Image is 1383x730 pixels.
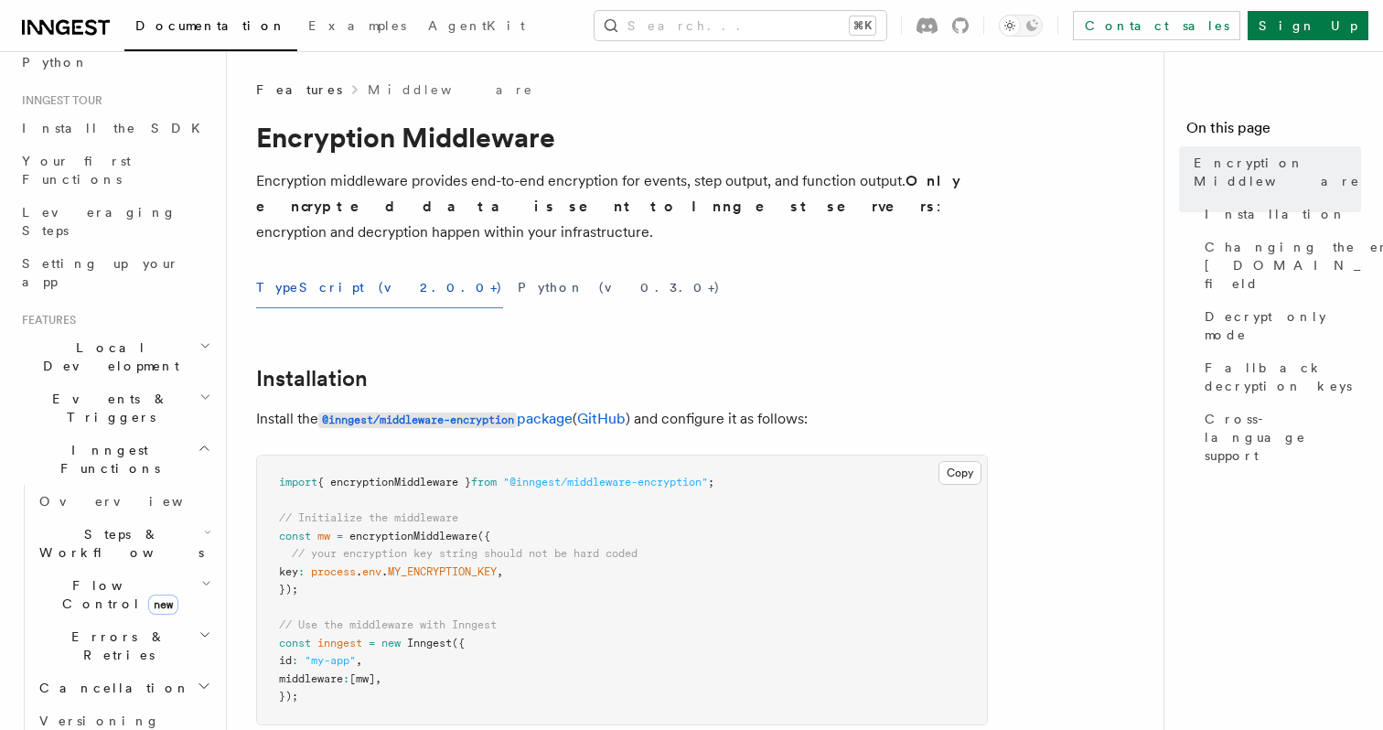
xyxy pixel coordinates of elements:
[1205,359,1361,395] span: Fallback decryption keys
[15,196,215,247] a: Leveraging Steps
[1197,403,1361,472] a: Cross-language support
[279,511,458,524] span: // Initialize the middleware
[1197,351,1361,403] a: Fallback decryption keys
[256,267,503,308] button: TypeScript (v2.0.0+)
[477,530,490,542] span: ({
[1197,198,1361,231] a: Installation
[1186,117,1361,146] h4: On this page
[256,168,988,245] p: Encryption middleware provides end-to-end encryption for events, step output, and function output...
[15,338,199,375] span: Local Development
[1073,11,1240,40] a: Contact sales
[15,441,198,478] span: Inngest Functions
[1205,205,1346,223] span: Installation
[999,15,1043,37] button: Toggle dark mode
[22,256,179,289] span: Setting up your app
[308,18,406,33] span: Examples
[32,628,198,664] span: Errors & Retries
[298,565,305,578] span: :
[39,714,160,728] span: Versioning
[318,410,573,427] a: @inngest/middleware-encryptionpackage
[256,121,988,154] h1: Encryption Middleware
[471,476,497,488] span: from
[32,518,215,569] button: Steps & Workflows
[32,485,215,518] a: Overview
[15,247,215,298] a: Setting up your app
[15,313,76,327] span: Features
[369,637,375,649] span: =
[518,267,721,308] button: Python (v0.3.0+)
[15,331,215,382] button: Local Development
[349,530,477,542] span: encryptionMiddleware
[15,145,215,196] a: Your first Functions
[39,494,228,509] span: Overview
[279,565,298,578] span: key
[407,637,452,649] span: Inngest
[124,5,297,51] a: Documentation
[938,461,981,485] button: Copy
[1205,410,1361,465] span: Cross-language support
[279,618,497,631] span: // Use the middleware with Inngest
[32,576,201,613] span: Flow Control
[148,595,178,615] span: new
[317,637,362,649] span: inngest
[256,406,988,433] p: Install the ( ) and configure it as follows:
[292,654,298,667] span: :
[15,390,199,426] span: Events & Triggers
[362,565,381,578] span: env
[850,16,875,35] kbd: ⌘K
[15,382,215,434] button: Events & Triggers
[317,476,471,488] span: { encryptionMiddleware }
[337,530,343,542] span: =
[22,121,211,135] span: Install the SDK
[297,5,417,49] a: Examples
[15,434,215,485] button: Inngest Functions
[279,654,292,667] span: id
[368,81,534,99] a: Middleware
[497,565,503,578] span: ,
[22,205,177,238] span: Leveraging Steps
[279,690,298,703] span: });
[279,637,311,649] span: const
[32,679,190,697] span: Cancellation
[22,55,89,70] span: Python
[1205,307,1361,344] span: Decrypt only mode
[343,672,349,685] span: :
[452,637,465,649] span: ({
[279,530,311,542] span: const
[349,672,375,685] span: [mw]
[577,410,626,427] a: GitHub
[356,565,362,578] span: .
[1197,300,1361,351] a: Decrypt only mode
[279,476,317,488] span: import
[22,154,131,187] span: Your first Functions
[32,671,215,704] button: Cancellation
[428,18,525,33] span: AgentKit
[1194,154,1361,190] span: Encryption Middleware
[317,530,330,542] span: mw
[15,112,215,145] a: Install the SDK
[15,46,215,79] a: Python
[279,583,298,596] span: });
[256,366,368,392] a: Installation
[311,565,356,578] span: process
[503,476,708,488] span: "@inngest/middleware-encryption"
[381,565,388,578] span: .
[135,18,286,33] span: Documentation
[32,620,215,671] button: Errors & Retries
[292,547,638,560] span: // your encryption key string should not be hard coded
[595,11,886,40] button: Search...⌘K
[32,569,215,620] button: Flow Controlnew
[388,565,497,578] span: MY_ENCRYPTION_KEY
[1186,146,1361,198] a: Encryption Middleware
[381,637,401,649] span: new
[32,525,204,562] span: Steps & Workflows
[375,672,381,685] span: ,
[256,81,342,99] span: Features
[1197,231,1361,300] a: Changing the encrypted [DOMAIN_NAME] field
[356,654,362,667] span: ,
[305,654,356,667] span: "my-app"
[708,476,714,488] span: ;
[1248,11,1368,40] a: Sign Up
[15,93,102,108] span: Inngest tour
[417,5,536,49] a: AgentKit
